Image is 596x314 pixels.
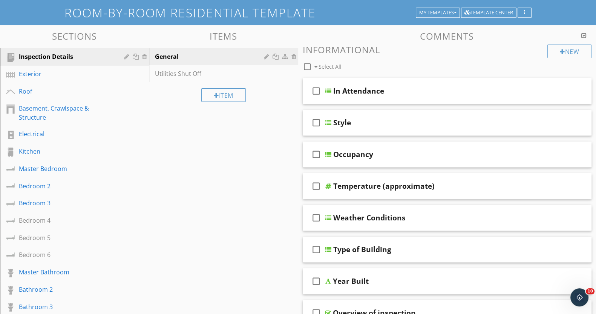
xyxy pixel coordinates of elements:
[310,240,322,259] i: check_box_outline_blank
[333,245,391,254] div: Type of Building
[303,45,592,55] h3: Informational
[461,9,516,15] a: Template Center
[19,216,113,225] div: Bedroom 4
[201,88,246,102] div: Item
[19,199,113,208] div: Bedroom 3
[547,45,591,58] div: New
[19,104,113,122] div: Basement, Crawlspace & Structure
[149,31,298,41] h3: Items
[333,150,373,159] div: Occupancy
[19,147,113,156] div: Kitchen
[19,268,113,277] div: Master Bathroom
[310,82,322,100] i: check_box_outline_blank
[586,288,594,294] span: 10
[310,145,322,163] i: check_box_outline_blank
[333,118,351,127] div: Style
[461,8,516,18] button: Template Center
[19,302,113,311] div: Bathroom 3
[319,63,342,70] span: Select All
[19,233,113,242] div: Bedroom 5
[333,86,384,95] div: In Attendance
[155,69,266,78] div: Utilities Shut Off
[19,129,113,139] div: Electrical
[464,10,513,15] div: Template Center
[19,52,113,61] div: Inspection Details
[64,6,532,19] h1: Room-by-Room Residential Template
[19,87,113,96] div: Roof
[19,69,113,78] div: Exterior
[19,250,113,259] div: Bedroom 6
[19,285,113,294] div: Bathroom 2
[419,10,457,15] div: My Templates
[333,213,406,222] div: Weather Conditions
[310,272,322,290] i: check_box_outline_blank
[416,8,460,18] button: My Templates
[310,209,322,227] i: check_box_outline_blank
[19,164,113,173] div: Master Bedroom
[333,277,369,286] div: Year Built
[303,31,592,41] h3: Comments
[333,182,435,191] div: Temperature (approximate)
[570,288,588,306] iframe: Intercom live chat
[310,177,322,195] i: check_box_outline_blank
[310,114,322,132] i: check_box_outline_blank
[155,52,266,61] div: General
[19,182,113,191] div: Bedroom 2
